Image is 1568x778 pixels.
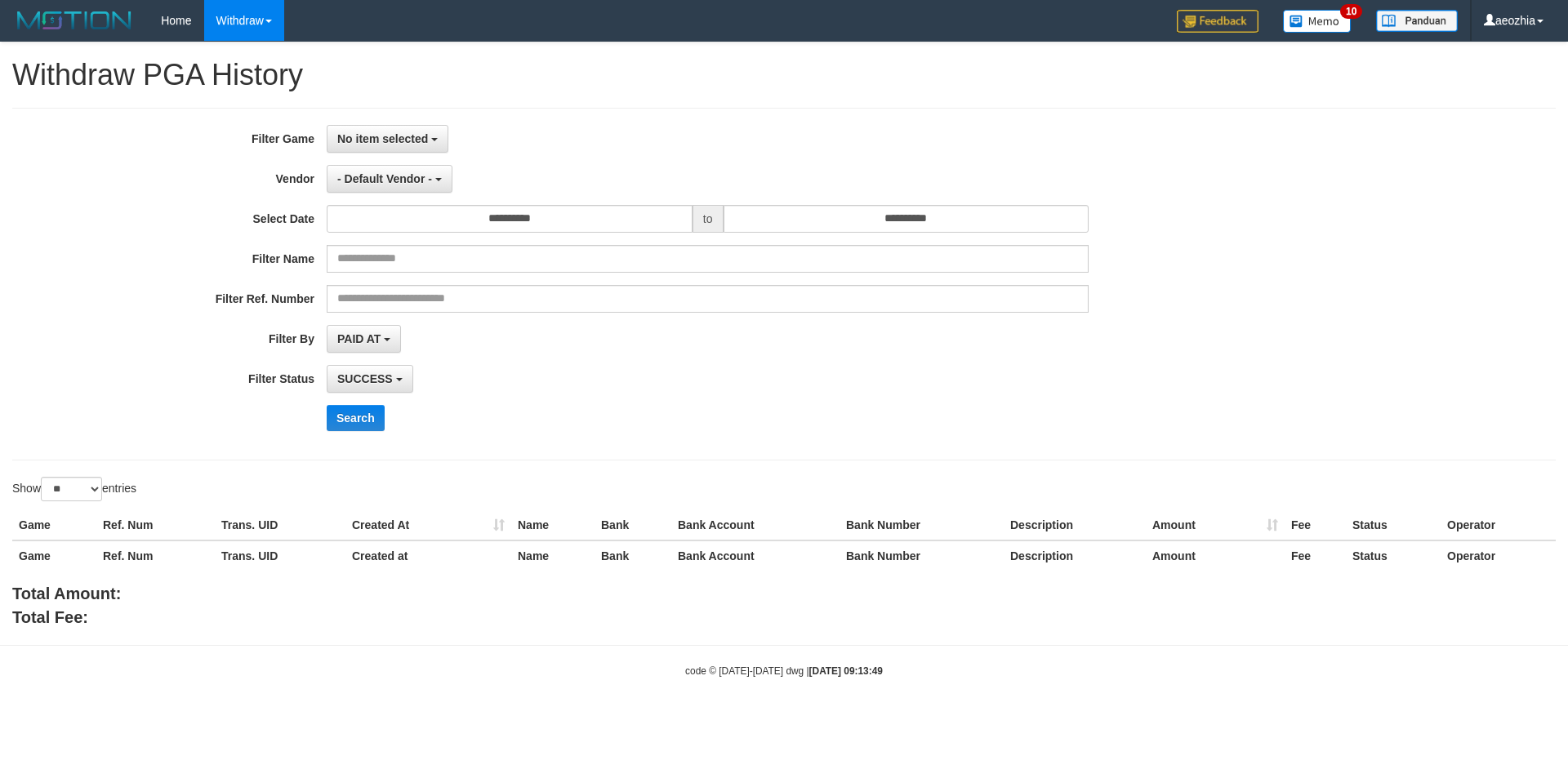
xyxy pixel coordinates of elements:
th: Trans. UID [215,540,345,571]
th: Bank Number [840,540,1004,571]
span: 10 [1340,4,1362,19]
th: Bank [595,540,671,571]
button: - Default Vendor - [327,165,452,193]
span: PAID AT [337,332,381,345]
span: to [693,205,724,233]
img: Feedback.jpg [1177,10,1258,33]
label: Show entries [12,477,136,501]
th: Status [1346,540,1441,571]
img: panduan.png [1376,10,1458,32]
th: Amount [1146,540,1285,571]
button: No item selected [327,125,448,153]
th: Game [12,540,96,571]
th: Name [511,510,595,540]
th: Fee [1285,540,1346,571]
th: Game [12,510,96,540]
b: Total Amount: [12,585,121,602]
th: Created At [345,510,511,540]
th: Amount [1146,510,1285,540]
th: Status [1346,510,1441,540]
th: Ref. Num [96,510,215,540]
small: code © [DATE]-[DATE] dwg | [685,665,883,677]
th: Description [1004,510,1146,540]
h1: Withdraw PGA History [12,59,1556,91]
button: SUCCESS [327,365,413,393]
th: Ref. Num [96,540,215,571]
button: Search [327,405,385,431]
span: - Default Vendor - [337,172,432,185]
th: Bank Account [671,540,840,571]
span: No item selected [337,132,428,145]
button: PAID AT [327,325,401,353]
select: Showentries [41,477,102,501]
th: Operator [1441,540,1556,571]
th: Created at [345,540,511,571]
span: SUCCESS [337,372,393,385]
th: Fee [1285,510,1346,540]
th: Operator [1441,510,1556,540]
th: Description [1004,540,1146,571]
th: Name [511,540,595,571]
img: MOTION_logo.png [12,8,136,33]
img: Button%20Memo.svg [1283,10,1352,33]
b: Total Fee: [12,608,88,626]
strong: [DATE] 09:13:49 [809,665,883,677]
th: Bank Number [840,510,1004,540]
th: Bank [595,510,671,540]
th: Bank Account [671,510,840,540]
th: Trans. UID [215,510,345,540]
